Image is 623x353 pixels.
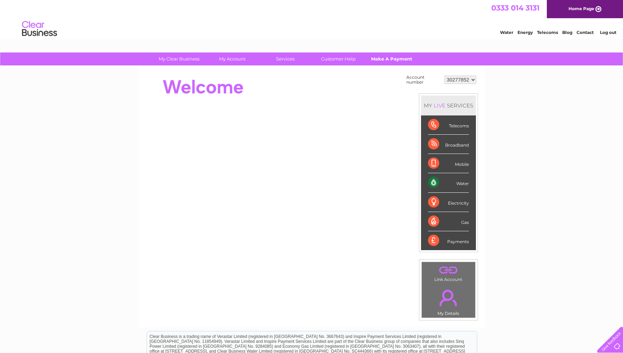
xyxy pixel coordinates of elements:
[150,52,208,65] a: My Clear Business
[428,193,469,212] div: Electricity
[537,30,558,35] a: Telecoms
[256,52,314,65] a: Services
[428,135,469,154] div: Broadband
[423,285,473,310] a: .
[562,30,572,35] a: Blog
[428,154,469,173] div: Mobile
[517,30,533,35] a: Energy
[428,173,469,192] div: Water
[421,284,476,318] td: My Details
[405,73,443,86] td: Account number
[500,30,513,35] a: Water
[428,212,469,231] div: Gas
[421,96,476,115] div: MY SERVICES
[600,30,616,35] a: Log out
[310,52,367,65] a: Customer Help
[147,4,477,34] div: Clear Business is a trading name of Verastar Limited (registered in [GEOGRAPHIC_DATA] No. 3667643...
[428,115,469,135] div: Telecoms
[22,18,57,40] img: logo.png
[428,231,469,250] div: Payments
[203,52,261,65] a: My Account
[363,52,420,65] a: Make A Payment
[577,30,594,35] a: Contact
[491,3,539,12] a: 0333 014 3131
[423,264,473,276] a: .
[421,262,476,284] td: Link Account
[432,102,447,109] div: LIVE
